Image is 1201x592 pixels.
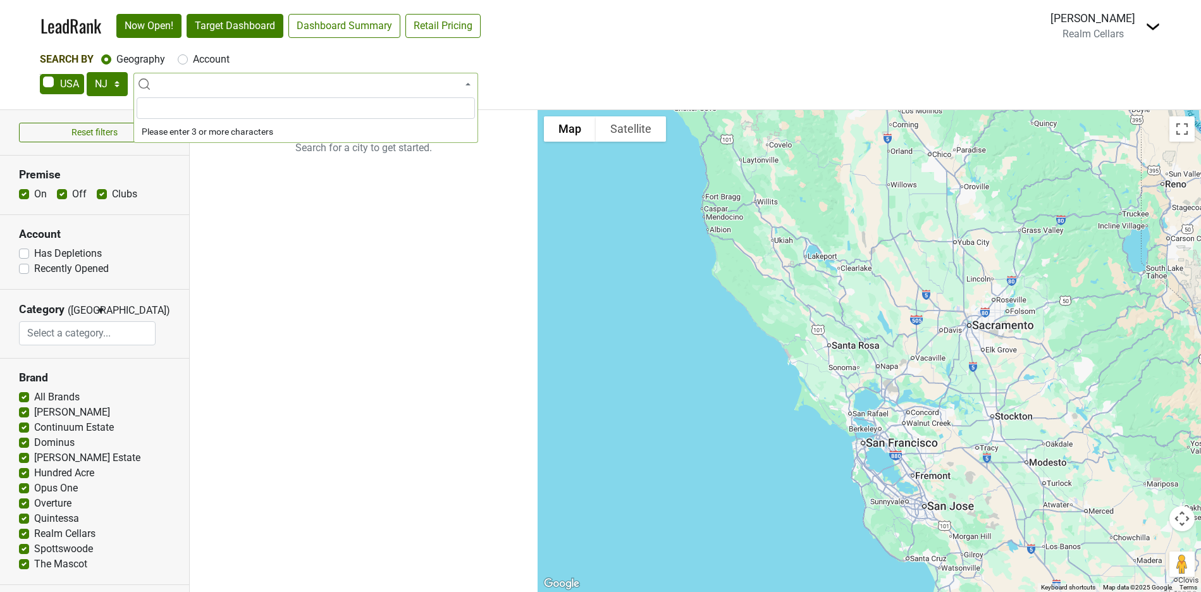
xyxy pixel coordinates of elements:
label: Quintessa [34,511,79,526]
label: All Brands [34,390,80,405]
p: Search for a city to get started. [190,110,538,186]
input: Select a category... [20,321,155,345]
label: Overture [34,496,71,511]
label: Off [72,187,87,202]
label: Account [193,52,230,67]
span: ▼ [96,305,106,316]
h3: Brand [19,371,170,385]
label: Continuum Estate [34,420,114,435]
img: Dropdown Menu [1145,19,1161,34]
a: Open this area in Google Maps (opens a new window) [541,576,582,592]
label: The Mascot [34,557,87,572]
label: Has Depletions [34,246,102,261]
label: Opus One [34,481,78,496]
a: LeadRank [40,13,101,39]
label: Hundred Acre [34,466,94,481]
span: Realm Cellars [1062,28,1124,40]
label: Geography [116,52,165,67]
button: Keyboard shortcuts [1041,583,1095,592]
span: Search By [40,53,94,65]
a: Now Open! [116,14,182,38]
button: Map camera controls [1169,506,1195,531]
a: Target Dashboard [187,14,283,38]
div: [PERSON_NAME] [1050,10,1135,27]
label: [PERSON_NAME] Estate [34,450,140,466]
button: Show satellite imagery [596,116,666,142]
label: On [34,187,47,202]
h3: Premise [19,168,170,182]
span: ([GEOGRAPHIC_DATA]) [68,303,93,321]
label: Realm Cellars [34,526,95,541]
a: Retail Pricing [405,14,481,38]
label: Spottswoode [34,541,93,557]
h3: Category [19,303,65,316]
button: Reset filters [19,123,170,142]
button: Toggle fullscreen view [1169,116,1195,142]
span: Map data ©2025 Google [1103,584,1172,591]
button: Show street map [544,116,596,142]
a: Dashboard Summary [288,14,400,38]
li: Please enter 3 or more characters [134,121,477,142]
h3: Account [19,228,170,241]
a: Terms (opens in new tab) [1179,584,1197,591]
label: Dominus [34,435,75,450]
label: Recently Opened [34,261,109,276]
img: Google [541,576,582,592]
label: Clubs [112,187,137,202]
button: Drag Pegman onto the map to open Street View [1169,552,1195,577]
label: [PERSON_NAME] [34,405,110,420]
